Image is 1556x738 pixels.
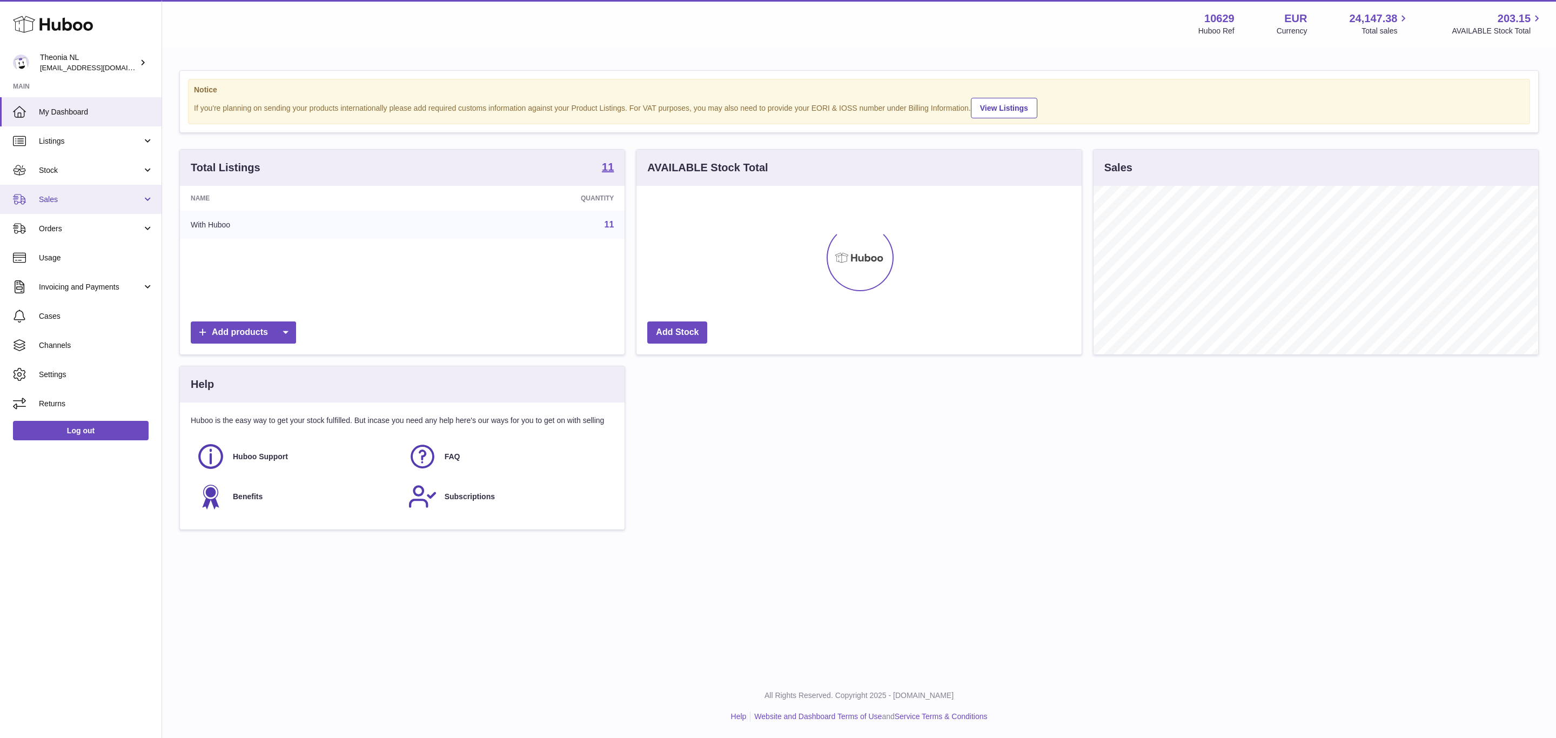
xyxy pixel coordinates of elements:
[39,136,142,146] span: Listings
[233,492,263,502] span: Benefits
[895,712,988,721] a: Service Terms & Conditions
[971,98,1037,118] a: View Listings
[233,452,288,462] span: Huboo Support
[445,492,495,502] span: Subscriptions
[194,96,1524,118] div: If you're planning on sending your products internationally please add required customs informati...
[39,165,142,176] span: Stock
[191,321,296,344] a: Add products
[602,162,614,175] a: 11
[605,220,614,229] a: 11
[1349,11,1410,36] a: 24,147.38 Total sales
[754,712,882,721] a: Website and Dashboard Terms of Use
[171,690,1547,701] p: All Rights Reserved. Copyright 2025 - [DOMAIN_NAME]
[191,377,214,392] h3: Help
[180,211,414,239] td: With Huboo
[445,452,460,462] span: FAQ
[408,442,609,471] a: FAQ
[408,482,609,511] a: Subscriptions
[1498,11,1531,26] span: 203.15
[1198,26,1235,36] div: Huboo Ref
[191,415,614,426] p: Huboo is the easy way to get your stock fulfilled. But incase you need any help here's our ways f...
[39,311,153,321] span: Cases
[1361,26,1410,36] span: Total sales
[1349,11,1397,26] span: 24,147.38
[39,224,142,234] span: Orders
[39,282,142,292] span: Invoicing and Payments
[196,442,397,471] a: Huboo Support
[414,186,625,211] th: Quantity
[1452,11,1543,36] a: 203.15 AVAILABLE Stock Total
[39,253,153,263] span: Usage
[39,194,142,205] span: Sales
[194,85,1524,95] strong: Notice
[180,186,414,211] th: Name
[39,340,153,351] span: Channels
[647,160,768,175] h3: AVAILABLE Stock Total
[602,162,614,172] strong: 11
[1277,26,1307,36] div: Currency
[750,712,987,722] li: and
[731,712,747,721] a: Help
[39,370,153,380] span: Settings
[40,52,137,73] div: Theonia NL
[1204,11,1235,26] strong: 10629
[1104,160,1132,175] h3: Sales
[39,107,153,117] span: My Dashboard
[1452,26,1543,36] span: AVAILABLE Stock Total
[191,160,260,175] h3: Total Listings
[196,482,397,511] a: Benefits
[13,421,149,440] a: Log out
[40,63,159,72] span: [EMAIL_ADDRESS][DOMAIN_NAME]
[1284,11,1307,26] strong: EUR
[13,55,29,71] img: info@wholesomegoods.eu
[39,399,153,409] span: Returns
[647,321,707,344] a: Add Stock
